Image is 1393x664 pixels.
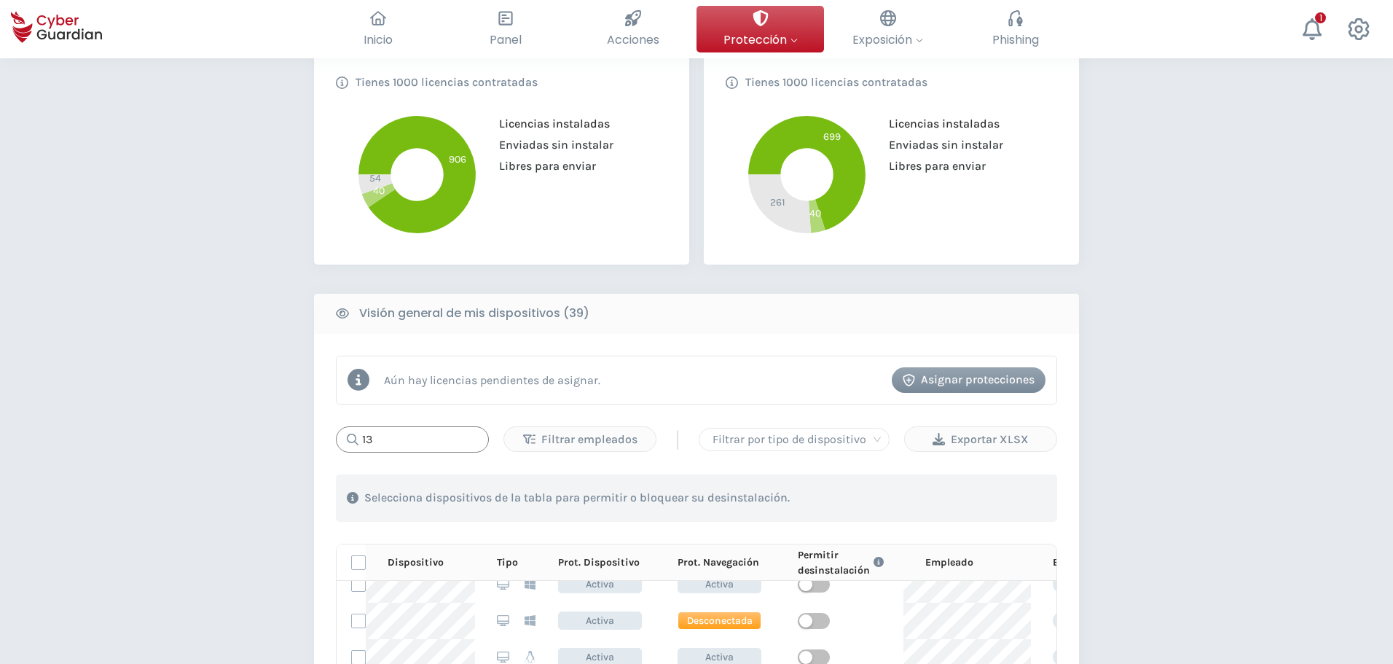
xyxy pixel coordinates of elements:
div: Prot. Navegación [678,555,775,570]
p: Selecciona dispositivos de la tabla para permitir o bloquear su desinstalación. [364,491,790,505]
p: Aún hay licencias pendientes de asignar. [384,373,600,387]
b: Visión general de mis dispositivos (39) [359,305,589,322]
span: | [675,429,680,450]
span: Libres para enviar [878,159,986,173]
span: Enviadas sin instalar [488,138,613,152]
button: Inicio [314,6,442,52]
div: Exportar XLSX [916,431,1045,448]
button: Phishing [951,6,1079,52]
div: Etiquetas [1053,555,1192,570]
div: Dispositivo [388,555,475,570]
div: Empleado [925,555,1031,570]
span: Licencias instaladas [488,117,610,130]
button: Protección [696,6,824,52]
div: Filtrar empleados [515,431,645,448]
button: Filtrar empleados [503,426,656,452]
span: Phishing [992,31,1039,49]
span: Libres para enviar [488,159,596,173]
span: Activa [558,575,642,593]
div: Prot. Dispositivo [558,555,656,570]
span: Exposición [852,31,923,49]
button: Panel [442,6,569,52]
div: Permitir desinstalación [798,547,903,578]
button: Exposición [824,6,951,52]
span: Enviadas sin instalar [878,138,1003,152]
span: Protección [723,31,798,49]
div: Tipo [497,555,536,570]
button: Asignar protecciones [892,367,1045,393]
span: Inicio [364,31,393,49]
span: Panel [490,31,522,49]
button: Exportar XLSX [904,426,1057,452]
span: Licencias instaladas [878,117,1000,130]
span: Acciones [607,31,659,49]
p: Tienes 1000 licencias contratadas [356,75,538,90]
span: Desconectada [678,612,761,630]
button: Link to FAQ information [870,547,887,578]
div: 1 [1315,12,1326,23]
button: Acciones [569,6,696,52]
input: Buscar... [336,426,489,453]
span: Activa [558,612,642,630]
p: Tienes 1000 licencias contratadas [745,75,927,90]
span: Activa [678,575,761,593]
div: Asignar protecciones [903,371,1035,388]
